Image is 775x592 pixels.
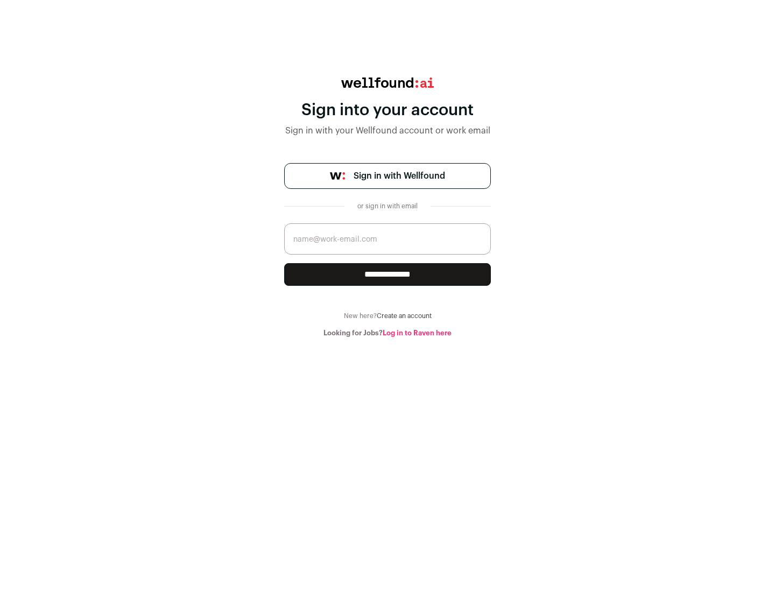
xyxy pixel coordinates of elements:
[377,313,432,319] a: Create an account
[284,312,491,320] div: New here?
[330,172,345,180] img: wellfound-symbol-flush-black-fb3c872781a75f747ccb3a119075da62bfe97bd399995f84a933054e44a575c4.png
[383,329,452,336] a: Log in to Raven here
[284,329,491,337] div: Looking for Jobs?
[353,202,422,210] div: or sign in with email
[284,163,491,189] a: Sign in with Wellfound
[284,124,491,137] div: Sign in with your Wellfound account or work email
[284,101,491,120] div: Sign into your account
[341,77,434,88] img: wellfound:ai
[354,170,445,182] span: Sign in with Wellfound
[284,223,491,255] input: name@work-email.com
